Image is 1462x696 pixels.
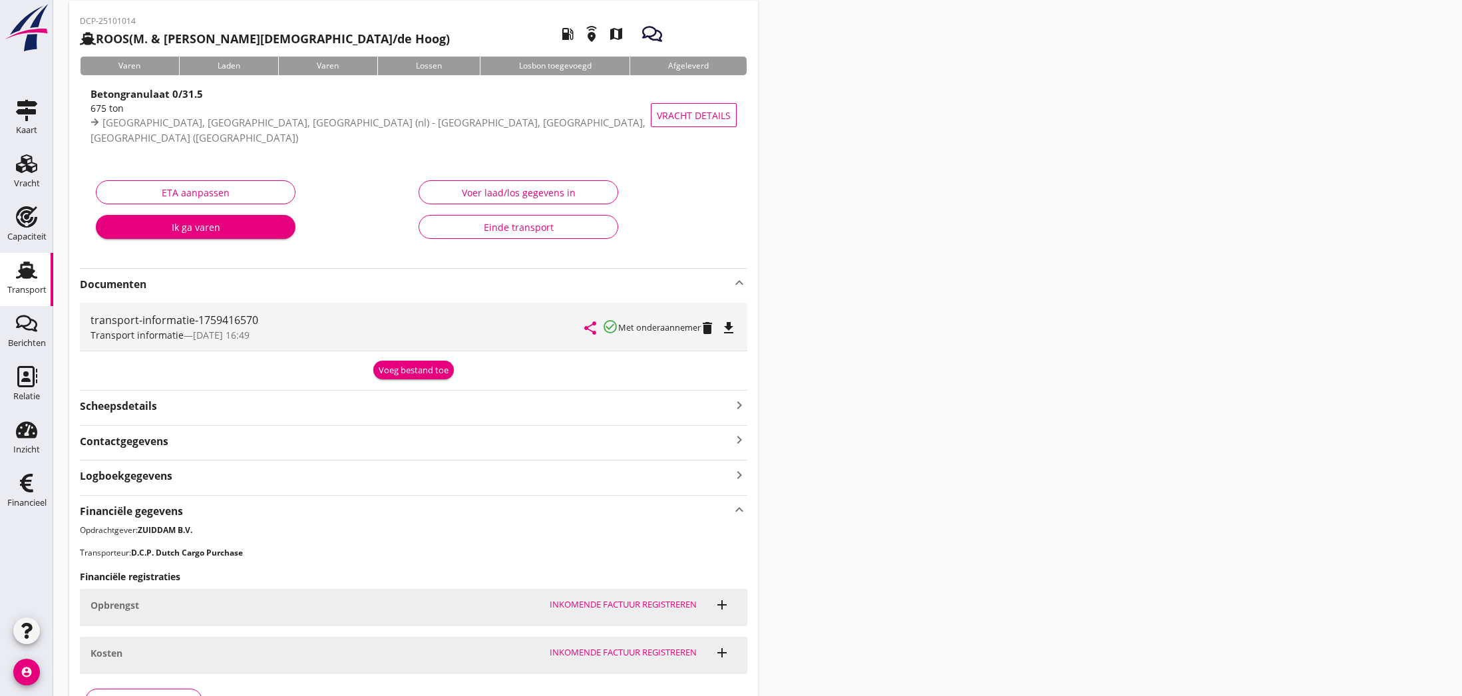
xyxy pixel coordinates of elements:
[96,215,295,239] button: Ik ga varen
[7,498,47,507] div: Financieel
[731,431,747,449] i: keyboard_arrow_right
[14,179,40,188] div: Vracht
[480,57,630,75] div: Losbon toegevoegd
[714,645,730,661] i: add
[80,30,450,48] h2: (M. & [PERSON_NAME][DEMOGRAPHIC_DATA]/de Hoog)
[549,15,586,53] i: local_gas_station
[3,3,51,53] img: logo-small.a267ee39.svg
[13,445,40,454] div: Inzicht
[7,285,47,294] div: Transport
[550,646,697,659] div: Inkomende factuur registreren
[91,329,184,341] span: Transport informatie
[16,126,37,134] div: Kaart
[651,103,737,127] button: Vracht details
[91,101,671,115] div: 675 ton
[13,392,40,401] div: Relatie
[373,361,454,379] button: Voeg bestand toe
[544,643,702,662] button: Inkomende factuur registreren
[8,339,46,347] div: Berichten
[379,364,449,377] div: Voeg bestand toe
[80,277,731,292] strong: Documenten
[80,57,179,75] div: Varen
[106,220,285,234] div: Ik ga varen
[91,328,585,342] div: —
[582,320,598,336] i: share
[699,320,715,336] i: delete
[91,599,139,611] strong: Opbrengst
[602,319,618,335] i: check_circle_outline
[630,57,747,75] div: Afgeleverd
[550,598,697,611] div: Inkomende factuur registreren
[731,501,747,519] i: keyboard_arrow_up
[91,116,645,144] span: [GEOGRAPHIC_DATA], [GEOGRAPHIC_DATA], [GEOGRAPHIC_DATA] (nl) - [GEOGRAPHIC_DATA], [GEOGRAPHIC_DAT...
[96,31,129,47] strong: ROOS
[573,15,610,53] i: emergency_share
[544,596,702,614] button: Inkomende factuur registreren
[107,186,284,200] div: ETA aanpassen
[179,57,279,75] div: Laden
[618,321,701,333] small: Met onderaannemer
[80,504,183,519] strong: Financiële gegevens
[131,547,243,558] strong: D.C.P. Dutch Cargo Purchase
[721,320,737,336] i: file_download
[80,86,747,144] a: Betongranulaat 0/31.5675 ton[GEOGRAPHIC_DATA], [GEOGRAPHIC_DATA], [GEOGRAPHIC_DATA] (nl) - [GEOGR...
[80,399,157,414] strong: Scheepsdetails
[80,468,172,484] strong: Logboekgegevens
[138,524,192,536] strong: ZUIDDAM B.V.
[80,547,747,559] p: Transporteur:
[430,220,607,234] div: Einde transport
[80,15,450,27] p: DCP-25101014
[80,434,168,449] strong: Contactgegevens
[377,57,480,75] div: Lossen
[91,647,122,659] strong: Kosten
[419,215,618,239] button: Einde transport
[278,57,377,75] div: Varen
[419,180,618,204] button: Voer laad/los gegevens in
[91,312,585,328] div: transport-informatie-1759416570
[96,180,295,204] button: ETA aanpassen
[91,87,203,100] strong: Betongranulaat 0/31.5
[80,570,747,584] h3: Financiële registraties
[13,659,40,685] i: account_circle
[598,15,635,53] i: map
[714,597,730,613] i: add
[430,186,607,200] div: Voer laad/los gegevens in
[7,232,47,241] div: Capaciteit
[731,396,747,414] i: keyboard_arrow_right
[193,329,250,341] span: [DATE] 16:49
[731,275,747,291] i: keyboard_arrow_up
[80,524,747,536] p: Opdrachtgever:
[731,466,747,484] i: keyboard_arrow_right
[657,108,731,122] span: Vracht details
